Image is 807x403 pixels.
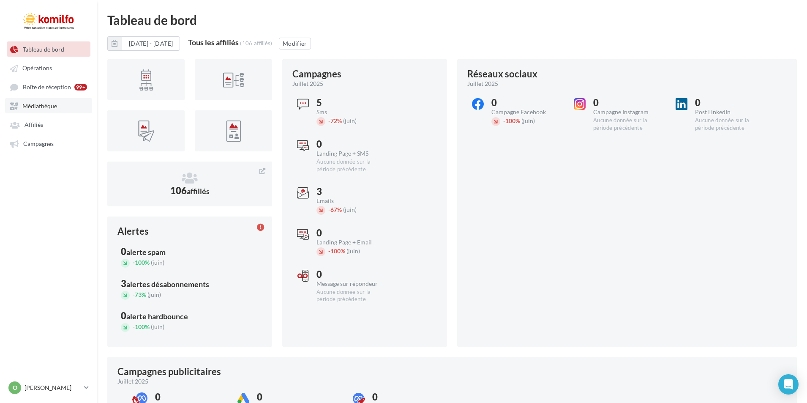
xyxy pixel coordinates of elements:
[521,117,535,124] span: (juin)
[593,117,664,132] div: Aucune donnée sur la période précédente
[117,377,148,386] span: juillet 2025
[316,281,387,287] div: Message sur répondeur
[25,121,43,129] span: Affiliés
[22,102,57,110] span: Médiathèque
[25,384,81,392] p: [PERSON_NAME]
[107,36,180,51] button: [DATE] - [DATE]
[188,38,239,46] div: Tous les affiliés
[316,270,387,279] div: 0
[491,98,562,107] div: 0
[126,313,188,320] div: alerte hardbounce
[343,117,357,124] span: (juin)
[7,380,90,396] a: O [PERSON_NAME]
[778,374,799,395] div: Open Intercom Messenger
[343,206,357,213] span: (juin)
[316,151,387,156] div: Landing Page + SMS
[328,206,342,213] span: 67%
[467,69,537,79] div: Réseaux sociaux
[117,367,221,376] div: Campagnes publicitaires
[126,248,166,256] div: alerte spam
[147,291,161,298] span: (juin)
[593,98,664,107] div: 0
[23,83,71,90] span: Boîte de réception
[695,109,766,115] div: Post LinkedIn
[133,323,150,330] span: 100%
[5,41,92,57] a: Tableau de bord
[126,280,209,288] div: alertes désabonnements
[23,46,64,53] span: Tableau de bord
[121,311,259,321] div: 0
[328,117,342,124] span: 72%
[372,392,443,402] div: 0
[133,323,135,330] span: -
[5,79,92,95] a: Boîte de réception 99+
[133,291,135,298] span: -
[151,259,164,266] span: (juin)
[5,117,92,132] a: Affiliés
[695,98,766,107] div: 0
[503,117,505,124] span: -
[133,259,150,266] span: 100%
[328,247,345,255] span: 100%
[316,198,387,204] div: Emails
[133,259,135,266] span: -
[316,98,387,107] div: 5
[22,65,52,72] span: Opérations
[292,69,341,79] div: Campagnes
[5,136,92,151] a: Campagnes
[74,84,87,90] div: 99+
[122,36,180,51] button: [DATE] - [DATE]
[121,247,259,256] div: 0
[316,109,387,115] div: Sms
[491,109,562,115] div: Campagne Facebook
[316,239,387,245] div: Landing Page + Email
[593,109,664,115] div: Campagne Instagram
[257,392,327,402] div: 0
[5,98,92,113] a: Médiathèque
[328,247,330,255] span: -
[117,227,149,236] div: Alertes
[121,279,259,288] div: 3
[316,288,387,304] div: Aucune donnée sur la période précédente
[13,384,17,392] span: O
[695,117,766,132] div: Aucune donnée sur la période précédente
[346,247,360,255] span: (juin)
[5,60,92,75] a: Opérations
[187,186,210,196] span: affiliés
[240,40,273,47] div: (106 affiliés)
[292,80,323,88] span: juillet 2025
[279,38,311,49] button: Modifier
[133,291,146,298] span: 73%
[316,158,387,173] div: Aucune donnée sur la période précédente
[328,206,330,213] span: -
[316,187,387,196] div: 3
[107,14,797,26] div: Tableau de bord
[23,140,54,147] span: Campagnes
[467,80,498,88] span: juillet 2025
[316,228,387,238] div: 0
[151,323,164,330] span: (juin)
[170,185,210,196] span: 106
[328,117,330,124] span: -
[316,140,387,149] div: 0
[503,117,520,124] span: 100%
[155,392,226,402] div: 0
